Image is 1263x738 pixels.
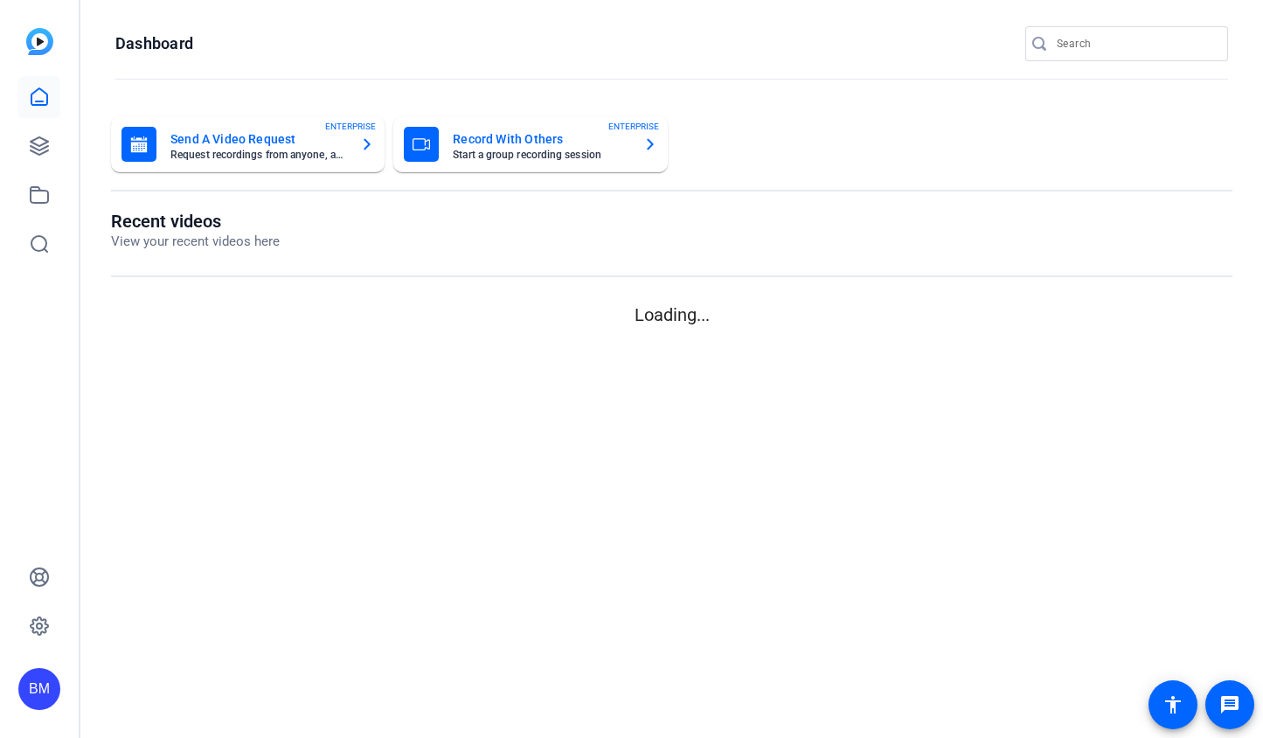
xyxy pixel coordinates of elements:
div: BM [18,668,60,710]
button: Record With OthersStart a group recording sessionENTERPRISE [393,116,667,172]
p: Loading... [111,302,1232,328]
mat-card-title: Record With Others [453,129,628,150]
mat-card-title: Send A Video Request [170,129,346,150]
p: View your recent videos here [111,232,280,252]
h1: Recent videos [111,211,280,232]
button: Send A Video RequestRequest recordings from anyone, anywhereENTERPRISE [111,116,385,172]
h1: Dashboard [115,33,193,54]
img: blue-gradient.svg [26,28,53,55]
mat-icon: message [1219,694,1240,715]
mat-icon: accessibility [1162,694,1183,715]
mat-card-subtitle: Start a group recording session [453,150,628,160]
span: ENTERPRISE [325,120,376,133]
mat-card-subtitle: Request recordings from anyone, anywhere [170,150,346,160]
span: ENTERPRISE [608,120,659,133]
input: Search [1057,33,1214,54]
